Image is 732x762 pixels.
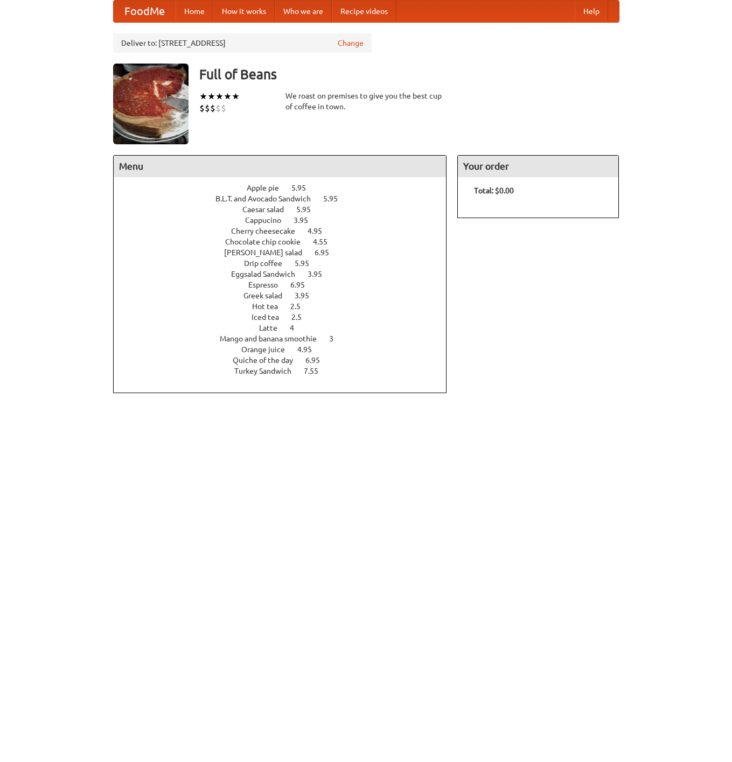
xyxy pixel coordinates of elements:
span: 6.95 [290,281,316,289]
a: Orange juice 4.95 [241,345,332,354]
a: Greek salad 3.95 [243,291,329,300]
img: angular.jpg [113,64,189,144]
span: 5.95 [296,205,322,214]
span: Turkey Sandwich [234,367,302,375]
b: Total: $0.00 [474,186,514,195]
h3: Full of Beans [199,64,619,85]
span: 4.55 [313,237,338,246]
a: B.L.T. and Avocado Sandwich 5.95 [215,194,358,203]
span: 6.95 [315,248,340,257]
li: $ [215,102,221,114]
span: Hot tea [252,302,289,311]
span: 3.95 [308,270,333,278]
a: Cherry cheesecake 4.95 [231,227,342,235]
span: 4.95 [297,345,323,354]
li: ★ [207,90,215,102]
li: ★ [232,90,240,102]
span: 4 [290,324,305,332]
span: Mango and banana smoothie [220,334,327,343]
li: ★ [199,90,207,102]
span: 3.95 [295,291,320,300]
div: We roast on premises to give you the best cup of coffee in town. [285,90,447,112]
a: Eggsalad Sandwich 3.95 [231,270,342,278]
a: Hot tea 2.5 [252,302,320,311]
span: Quiche of the day [233,356,304,365]
a: Iced tea 2.5 [252,313,322,321]
span: Eggsalad Sandwich [231,270,306,278]
a: Caesar salad 5.95 [242,205,331,214]
a: Quiche of the day 6.95 [233,356,340,365]
a: Espresso 6.95 [248,281,325,289]
a: Change [338,38,364,48]
li: $ [210,102,215,114]
span: 3.95 [294,216,319,225]
span: Apple pie [247,184,290,192]
span: 5.95 [323,194,348,203]
h4: Your order [458,156,618,177]
span: 6.95 [305,356,331,365]
span: B.L.T. and Avocado Sandwich [215,194,322,203]
span: Caesar salad [242,205,295,214]
div: Deliver to: [STREET_ADDRESS] [113,33,372,53]
span: 2.5 [291,313,312,321]
a: How it works [213,1,275,22]
a: Help [575,1,608,22]
li: $ [221,102,226,114]
span: [PERSON_NAME] salad [224,248,313,257]
a: Apple pie 5.95 [247,184,326,192]
h4: Menu [114,156,447,177]
a: FoodMe [114,1,176,22]
span: 3 [329,334,344,343]
a: Cappucino 3.95 [245,216,328,225]
span: 7.55 [304,367,329,375]
span: 4.95 [308,227,333,235]
span: Greek salad [243,291,293,300]
span: 5.95 [295,259,320,268]
a: Recipe videos [332,1,396,22]
span: Drip coffee [244,259,293,268]
a: Home [176,1,213,22]
span: Cherry cheesecake [231,227,306,235]
li: $ [199,102,205,114]
li: ★ [215,90,224,102]
a: [PERSON_NAME] salad 6.95 [224,248,349,257]
li: $ [205,102,210,114]
span: Cappucino [245,216,292,225]
a: Drip coffee 5.95 [244,259,329,268]
span: 5.95 [291,184,317,192]
span: Espresso [248,281,289,289]
a: Latte 4 [259,324,314,332]
span: Latte [259,324,288,332]
a: Who we are [275,1,332,22]
span: 2.5 [290,302,311,311]
a: Mango and banana smoothie 3 [220,334,353,343]
a: Chocolate chip cookie 4.55 [225,237,347,246]
a: Turkey Sandwich 7.55 [234,367,338,375]
li: ★ [224,90,232,102]
span: Orange juice [241,345,296,354]
span: Iced tea [252,313,290,321]
span: Chocolate chip cookie [225,237,311,246]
